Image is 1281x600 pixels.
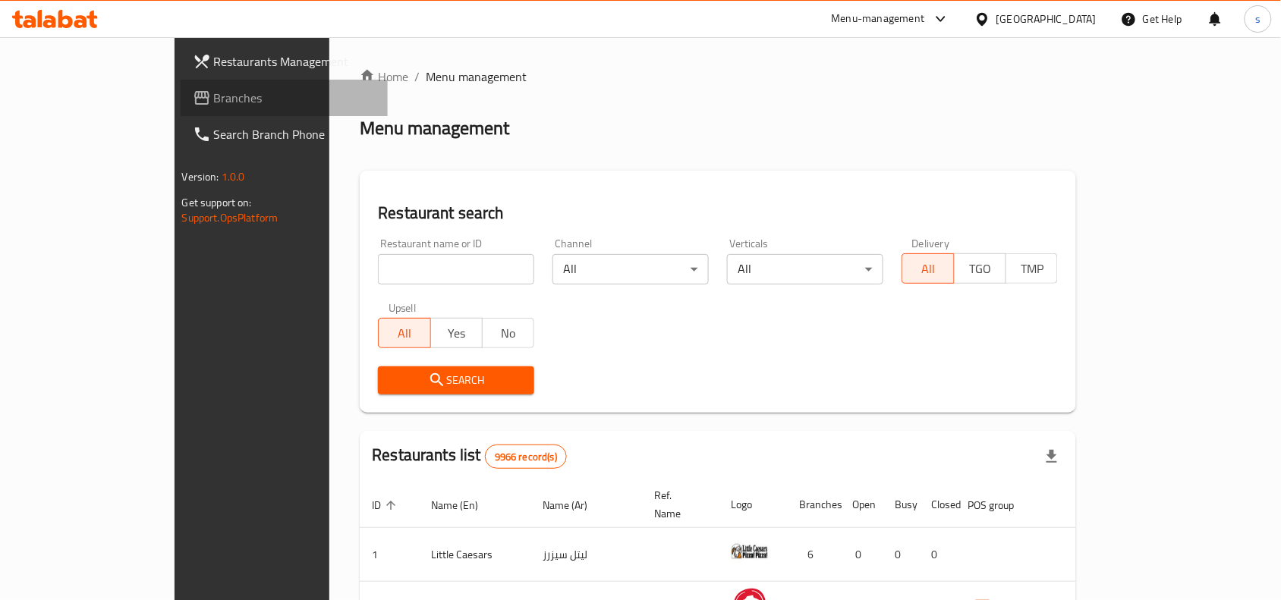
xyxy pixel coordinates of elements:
[883,528,919,582] td: 0
[182,167,219,187] span: Version:
[182,193,252,212] span: Get support on:
[731,532,769,570] img: Little Caesars
[1255,11,1261,27] span: s
[482,318,534,348] button: No
[360,116,509,140] h2: Menu management
[787,528,840,582] td: 6
[426,68,527,86] span: Menu management
[832,10,925,28] div: Menu-management
[486,450,566,464] span: 9966 record(s)
[961,258,1000,280] span: TGO
[372,444,567,469] h2: Restaurants list
[181,116,389,152] a: Search Branch Phone
[840,528,883,582] td: 0
[1006,253,1058,284] button: TMP
[552,254,709,284] div: All
[908,258,948,280] span: All
[214,125,376,143] span: Search Branch Phone
[543,496,607,514] span: Name (Ar)
[840,482,883,528] th: Open
[787,482,840,528] th: Branches
[360,68,1076,86] nav: breadcrumb
[378,318,430,348] button: All
[1034,438,1070,475] div: Export file
[214,89,376,107] span: Branches
[222,167,245,187] span: 1.0.0
[654,486,700,523] span: Ref. Name
[414,68,420,86] li: /
[919,482,955,528] th: Closed
[378,202,1058,225] h2: Restaurant search
[378,254,534,284] input: Search for restaurant name or ID..
[912,238,950,249] label: Delivery
[389,303,417,313] label: Upsell
[419,528,530,582] td: Little Caesars
[182,208,279,228] a: Support.OpsPlatform
[968,496,1034,514] span: POS group
[883,482,919,528] th: Busy
[360,528,419,582] td: 1
[372,496,401,514] span: ID
[390,371,522,390] span: Search
[181,80,389,116] a: Branches
[385,322,424,344] span: All
[719,482,787,528] th: Logo
[181,43,389,80] a: Restaurants Management
[919,528,955,582] td: 0
[954,253,1006,284] button: TGO
[485,445,567,469] div: Total records count
[430,318,483,348] button: Yes
[437,322,477,344] span: Yes
[1012,258,1052,280] span: TMP
[431,496,498,514] span: Name (En)
[996,11,1097,27] div: [GEOGRAPHIC_DATA]
[214,52,376,71] span: Restaurants Management
[530,528,642,582] td: ليتل سيزرز
[902,253,954,284] button: All
[378,366,534,394] button: Search
[727,254,883,284] div: All
[489,322,528,344] span: No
